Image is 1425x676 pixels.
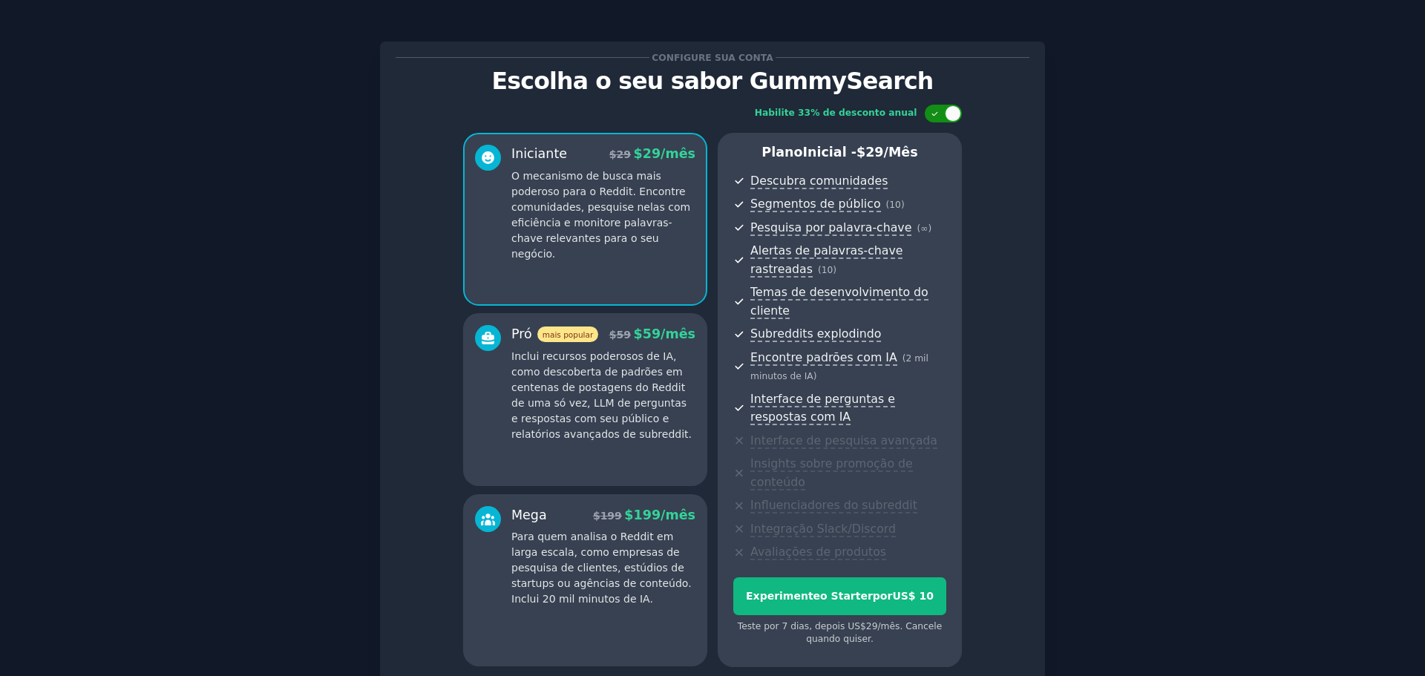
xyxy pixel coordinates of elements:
[511,350,692,440] font: Inclui recursos poderosos de IA, como descoberta de padrões em centenas de postagens do Reddit de...
[750,174,888,188] font: Descubra comunidades
[865,145,883,160] font: 29
[920,223,928,234] font: ∞
[750,220,911,234] font: Pesquisa por palavra-chave
[750,433,937,447] font: Interface de pesquisa avançada
[511,146,567,161] font: Iniciante
[634,326,643,341] font: $
[750,545,886,559] font: Avaliações de produtos
[833,265,836,275] font: )
[661,508,695,522] font: /mês
[643,146,661,161] font: 29
[750,197,880,211] font: Segmentos de público
[877,621,900,631] font: /mês
[511,326,532,341] font: Pró
[624,508,633,522] font: $
[511,531,692,605] font: Para quem analisa o Reddit em larga escala, como empresas de pesquisa de clientes, estúdios de st...
[761,145,802,160] font: Plano
[886,200,890,210] font: (
[750,392,895,424] font: Interface de perguntas e respostas com IA
[750,498,917,512] font: Influenciadores do subreddit
[750,243,902,276] font: Alertas de palavras-chave rastreadas
[892,590,934,602] font: US$ 10
[755,108,917,118] font: Habilite 33% de desconto anual
[917,223,920,234] font: (
[600,510,622,522] font: 199
[643,326,661,341] font: 59
[661,146,695,161] font: /mês
[873,590,893,602] font: por
[809,621,866,631] font: , depois US$
[750,285,928,318] font: Temas de desenvolvimento do cliente
[802,145,856,160] font: Inicial -
[617,329,631,341] font: 59
[902,353,906,364] font: (
[661,326,695,341] font: /mês
[866,621,878,631] font: 29
[634,508,661,522] font: 199
[889,200,901,210] font: 10
[738,621,810,631] font: Teste por 7 dias
[813,371,817,381] font: )
[901,200,905,210] font: )
[733,577,946,615] button: Experimenteo StarterporUS$ 10
[652,53,773,63] font: Configure sua conta
[750,456,913,489] font: Insights sobre promoção de conteúdo
[511,508,547,522] font: Mega
[750,350,897,364] font: Encontre padrões com IA
[928,223,931,234] font: )
[822,265,833,275] font: 10
[511,170,690,260] font: O mecanismo de busca mais poderoso para o Reddit. Encontre comunidades, pesquise nelas com eficiê...
[750,353,928,382] font: 2 mil minutos de IA
[609,329,617,341] font: $
[617,148,631,160] font: 29
[746,590,820,602] font: Experimente
[750,522,896,536] font: Integração Slack/Discord
[634,146,643,161] font: $
[492,68,934,94] font: Escolha o seu sabor GummySearch
[818,265,822,275] font: (
[820,590,873,602] font: o Starter
[856,145,865,160] font: $
[543,330,593,339] font: mais popular
[884,145,918,160] font: /mês
[750,326,881,341] font: Subreddits explodindo
[609,148,617,160] font: $
[593,510,600,522] font: $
